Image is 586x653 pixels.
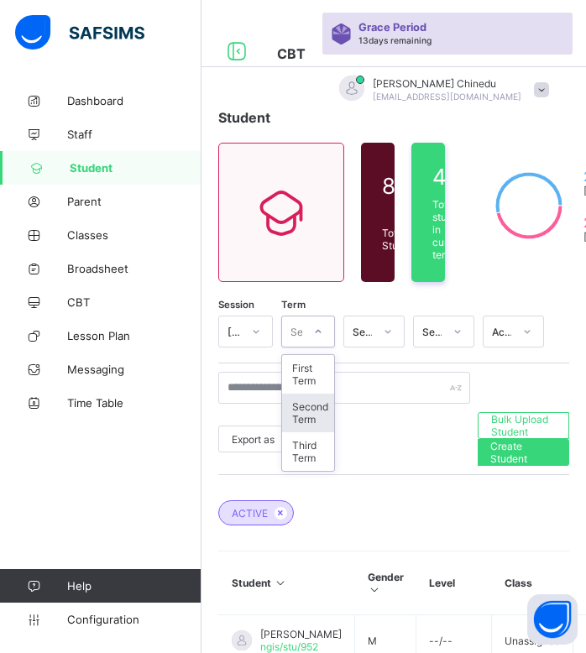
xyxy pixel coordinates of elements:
img: safsims [15,15,144,50]
span: CBT [277,45,306,62]
div: [DATE]-[DATE] [228,326,242,338]
div: Third Term [282,432,335,471]
span: Staff [67,128,201,141]
span: Parent [67,195,201,208]
span: [PERSON_NAME] [260,628,342,640]
span: ACTIVE [232,507,268,520]
i: Sort in Ascending Order [368,583,382,596]
div: Total Student [378,222,426,256]
span: Export as [232,433,275,446]
span: Grace Period [358,21,426,34]
th: Level [416,551,492,615]
span: Messaging [67,363,201,376]
th: Student [219,551,355,615]
span: Bulk Upload Student [491,413,556,438]
i: Sort in Ascending Order [274,577,288,589]
div: JeremiahChinedu [322,76,557,103]
div: Active [492,326,513,338]
div: Select class section [353,326,374,338]
span: Student [218,109,270,126]
span: 856 [382,173,422,199]
div: First Term [282,355,335,394]
span: Term [281,299,306,311]
span: Configuration [67,613,201,626]
div: Select class level [422,326,443,338]
th: Gender [355,551,416,615]
span: Broadsheet [67,262,201,275]
span: ngis/stu/952 [260,640,318,653]
img: sticker-purple.71386a28dfed39d6af7621340158ba97.svg [331,24,352,44]
span: CBT [67,295,201,309]
div: Select... [290,316,328,347]
span: [PERSON_NAME] Chinedu [373,77,521,90]
span: Help [67,579,201,593]
span: Lesson Plan [67,329,201,342]
span: Dashboard [67,94,201,107]
span: Session [218,299,254,311]
div: Second Term [282,394,335,432]
span: Classes [67,228,201,242]
span: Time Table [67,396,201,410]
span: 13 days remaining [358,35,432,45]
span: Create Student [490,440,557,465]
span: Total students in current term [432,198,474,261]
span: Student [70,161,201,175]
button: Open asap [527,594,578,645]
th: Class [492,551,573,615]
span: [EMAIL_ADDRESS][DOMAIN_NAME] [373,91,521,102]
span: 442 [432,164,474,190]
